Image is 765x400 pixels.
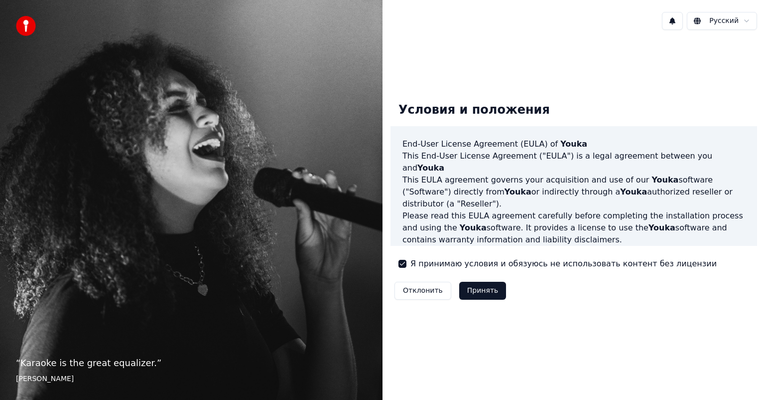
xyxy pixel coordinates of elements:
[402,150,745,174] p: This End-User License Agreement ("EULA") is a legal agreement between you and
[505,187,531,197] span: Youka
[460,223,487,232] span: Youka
[16,374,367,384] footer: [PERSON_NAME]
[648,223,675,232] span: Youka
[651,175,678,185] span: Youka
[410,258,717,270] label: Я принимаю условия и обязуюсь не использовать контент без лицензии
[560,139,587,149] span: Youka
[402,210,745,246] p: Please read this EULA agreement carefully before completing the installation process and using th...
[402,138,745,150] h3: End-User License Agreement (EULA) of
[459,282,507,300] button: Принять
[394,282,451,300] button: Отклонить
[620,187,647,197] span: Youka
[16,356,367,370] p: “ Karaoke is the great equalizer. ”
[417,163,444,173] span: Youka
[390,94,558,126] div: Условия и положения
[402,174,745,210] p: This EULA agreement governs your acquisition and use of our software ("Software") directly from o...
[402,246,745,294] p: If you register for a free trial of the software, this EULA agreement will also govern that trial...
[16,16,36,36] img: youka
